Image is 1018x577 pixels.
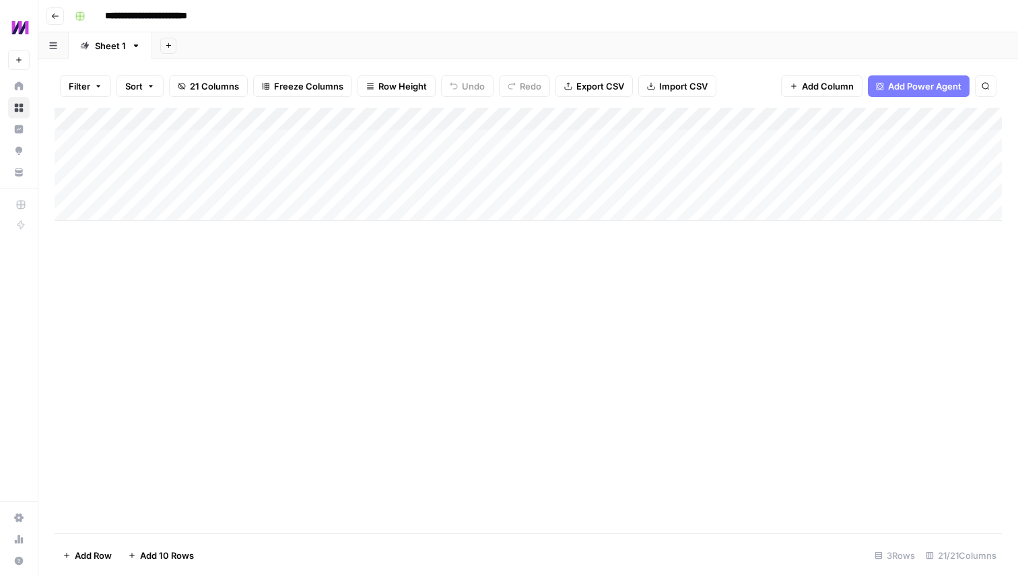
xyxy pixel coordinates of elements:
[802,79,854,93] span: Add Column
[190,79,239,93] span: 21 Columns
[888,79,961,93] span: Add Power Agent
[253,75,352,97] button: Freeze Columns
[638,75,716,97] button: Import CSV
[95,39,126,53] div: Sheet 1
[499,75,550,97] button: Redo
[868,75,970,97] button: Add Power Agent
[125,79,143,93] span: Sort
[576,79,624,93] span: Export CSV
[8,15,32,40] img: Mixmax Logo
[920,545,1002,566] div: 21/21 Columns
[8,507,30,529] a: Settings
[120,545,202,566] button: Add 10 Rows
[140,549,194,562] span: Add 10 Rows
[8,529,30,550] a: Usage
[8,550,30,572] button: Help + Support
[69,79,90,93] span: Filter
[869,545,920,566] div: 3 Rows
[8,118,30,140] a: Insights
[555,75,633,97] button: Export CSV
[169,75,248,97] button: 21 Columns
[378,79,427,93] span: Row Height
[8,11,30,44] button: Workspace: Mixmax
[8,97,30,118] a: Browse
[462,79,485,93] span: Undo
[55,545,120,566] button: Add Row
[659,79,708,93] span: Import CSV
[8,140,30,162] a: Opportunities
[358,75,436,97] button: Row Height
[441,75,494,97] button: Undo
[60,75,111,97] button: Filter
[116,75,164,97] button: Sort
[75,549,112,562] span: Add Row
[8,162,30,183] a: Your Data
[8,75,30,97] a: Home
[520,79,541,93] span: Redo
[274,79,343,93] span: Freeze Columns
[781,75,862,97] button: Add Column
[69,32,152,59] a: Sheet 1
